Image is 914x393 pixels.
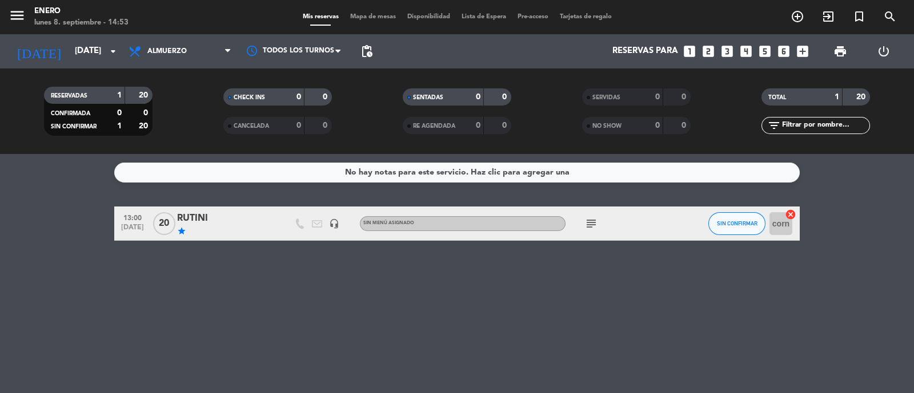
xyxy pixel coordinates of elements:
[781,119,869,132] input: Filtrar por nombre...
[117,91,122,99] strong: 1
[329,218,339,229] i: headset_mic
[877,44,891,58] i: power_settings_new
[476,93,480,101] strong: 0
[177,211,274,226] div: RUTINI
[862,34,905,68] div: LOG OUT
[655,121,660,129] strong: 0
[502,121,509,129] strong: 0
[117,122,122,130] strong: 1
[296,93,301,101] strong: 0
[767,119,781,132] i: filter_list
[153,212,175,235] span: 20
[720,44,735,59] i: looks_3
[592,123,622,129] span: NO SHOW
[9,39,69,64] i: [DATE]
[795,44,810,59] i: add_box
[323,93,330,101] strong: 0
[708,212,765,235] button: SIN CONFIRMAR
[682,93,688,101] strong: 0
[51,111,90,116] span: CONFIRMADA
[856,93,868,101] strong: 20
[757,44,772,59] i: looks_5
[768,95,786,100] span: TOTAL
[682,44,697,59] i: looks_one
[776,44,791,59] i: looks_6
[34,17,129,29] div: lunes 8. septiembre - 14:53
[9,7,26,28] button: menu
[852,10,866,23] i: turned_in_not
[344,14,402,20] span: Mapa de mesas
[835,93,839,101] strong: 1
[51,93,87,99] span: RESERVADAS
[821,10,835,23] i: exit_to_app
[717,220,757,226] span: SIN CONFIRMAR
[456,14,512,20] span: Lista de Espera
[655,93,660,101] strong: 0
[476,121,480,129] strong: 0
[323,121,330,129] strong: 0
[833,44,847,58] span: print
[139,91,150,99] strong: 20
[143,109,150,117] strong: 0
[106,44,120,58] i: arrow_drop_down
[584,217,598,230] i: subject
[682,121,688,129] strong: 0
[234,123,269,129] span: CANCELADA
[139,122,150,130] strong: 20
[592,95,620,100] span: SERVIDAS
[51,124,97,129] span: SIN CONFIRMAR
[701,44,716,59] i: looks_two
[739,44,753,59] i: looks_4
[9,7,26,24] i: menu
[883,10,897,23] i: search
[512,14,554,20] span: Pre-acceso
[413,123,455,129] span: RE AGENDADA
[360,44,374,58] span: pending_actions
[791,10,804,23] i: add_circle_outline
[297,14,344,20] span: Mis reservas
[785,209,796,220] i: cancel
[296,121,301,129] strong: 0
[345,166,570,179] div: No hay notas para este servicio. Haz clic para agregar una
[117,109,122,117] strong: 0
[612,46,678,56] span: Reservas para
[234,95,265,100] span: CHECK INS
[34,6,129,17] div: Enero
[177,226,186,236] i: star
[147,47,187,55] span: Almuerzo
[502,93,509,101] strong: 0
[402,14,456,20] span: Disponibilidad
[413,95,443,100] span: SENTADAS
[363,221,414,225] span: Sin menú asignado
[118,210,147,224] span: 13:00
[554,14,618,20] span: Tarjetas de regalo
[118,224,147,237] span: [DATE]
